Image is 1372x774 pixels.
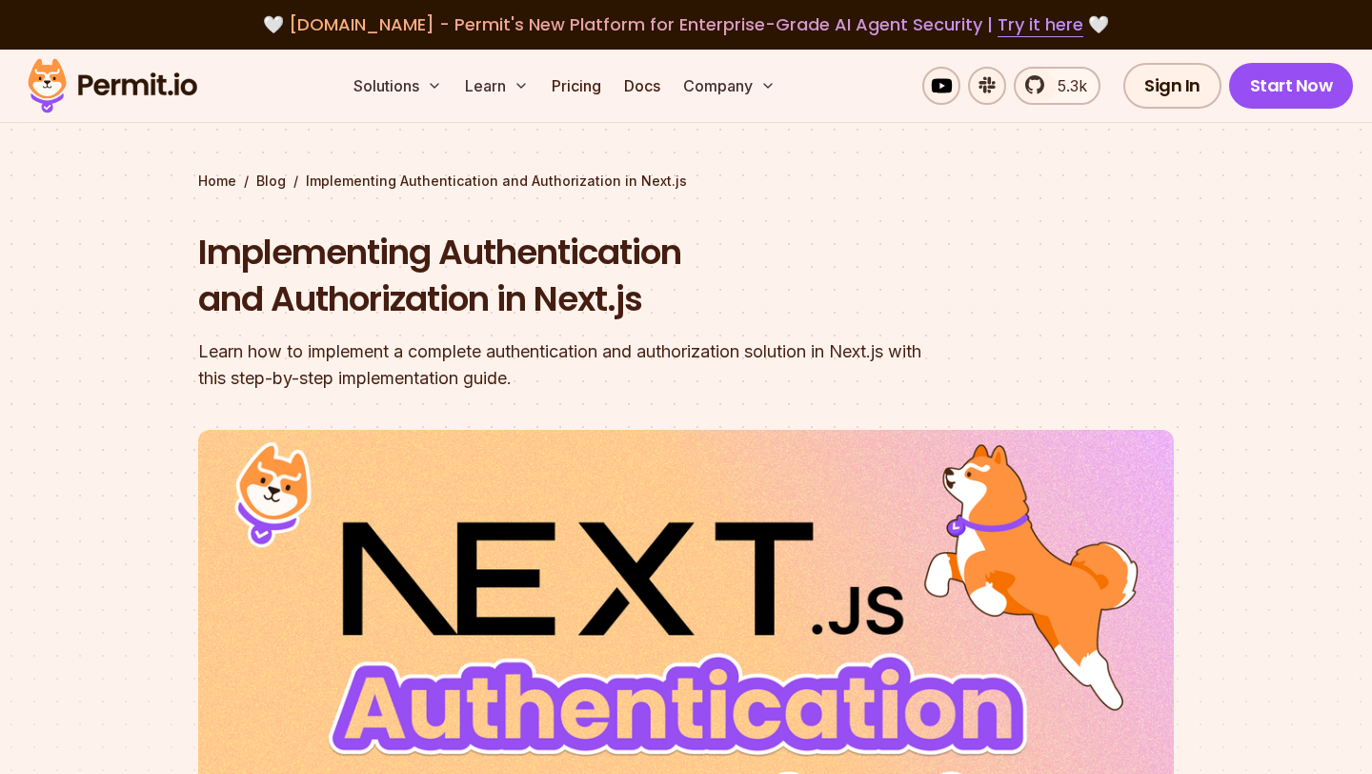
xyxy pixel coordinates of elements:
h1: Implementing Authentication and Authorization in Next.js [198,229,930,323]
button: Solutions [346,67,450,105]
span: 5.3k [1046,74,1087,97]
div: / / [198,172,1174,191]
a: 5.3k [1014,67,1100,105]
a: Docs [616,67,668,105]
button: Learn [457,67,536,105]
a: Home [198,172,236,191]
div: 🤍 🤍 [46,11,1326,38]
a: Sign In [1123,63,1221,109]
span: [DOMAIN_NAME] - Permit's New Platform for Enterprise-Grade AI Agent Security | [289,12,1083,36]
img: Permit logo [19,53,206,118]
a: Pricing [544,67,609,105]
a: Start Now [1229,63,1354,109]
a: Blog [256,172,286,191]
div: Learn how to implement a complete authentication and authorization solution in Next.js with this ... [198,338,930,392]
a: Try it here [998,12,1083,37]
button: Company [676,67,783,105]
